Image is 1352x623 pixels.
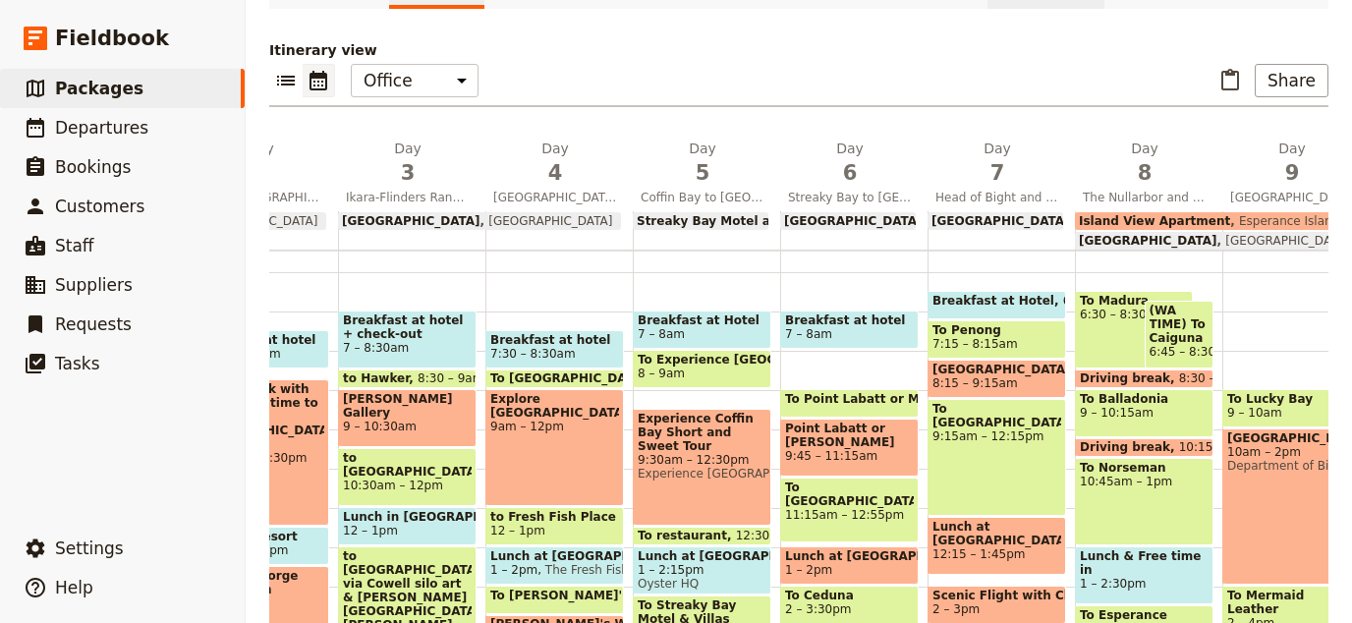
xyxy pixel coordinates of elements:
span: to Fresh Fish Place [490,510,619,524]
span: Tasks [55,354,100,373]
div: Experience Coffin Bay Short and Sweet Tour9:30am – 12:30pmExperience [GEOGRAPHIC_DATA] [633,409,771,526]
button: Share [1255,64,1328,97]
div: Lunch at [GEOGRAPHIC_DATA]1 – 2pm [780,546,919,585]
span: 8:15 – 9:15am [932,376,1018,390]
span: 7 [935,158,1059,188]
div: Streaky Bay Motel and Villas [633,212,768,230]
span: Streaky Bay Motel and Villas [637,214,827,228]
span: To Experience [GEOGRAPHIC_DATA] [638,353,766,367]
div: Point Labatt or [PERSON_NAME] Haystacks9:45 – 11:15am [780,419,919,477]
span: 8 [1083,158,1207,188]
button: Calendar view [303,64,335,97]
span: Lunch at [GEOGRAPHIC_DATA] [785,549,914,563]
div: To [GEOGRAPHIC_DATA]11:15am – 12:55pm [780,478,919,542]
div: (WA TIME) To Caiguna6:45 – 8:30am [1145,301,1214,368]
div: Breakfast at hotel7:30 – 8:30am [485,330,624,368]
span: 10:15 – 10:45am [1179,440,1279,454]
span: to Hawker [343,371,418,385]
span: Staff [55,236,94,255]
span: Fieldbook [55,24,169,53]
span: 8:30 – 9am [1179,371,1245,385]
div: to Hawker8:30 – 9am [338,369,477,388]
span: Breakfast at Hotel [932,294,1063,308]
span: Scenic Flight with Chinta [932,589,1061,602]
span: Customers [55,197,144,216]
div: To [PERSON_NAME]'s Way [485,586,624,614]
span: [GEOGRAPHIC_DATA] [784,214,923,228]
span: Help [55,578,93,597]
p: Itinerary view [269,40,1328,60]
span: 12 – 1pm [490,524,545,538]
h2: Day [641,139,764,188]
span: Lunch at [GEOGRAPHIC_DATA] [638,549,766,563]
div: Explore [GEOGRAPHIC_DATA]9am – 12pm [485,389,624,506]
button: Day6Streaky Bay to [GEOGRAPHIC_DATA] [780,139,928,211]
div: To [GEOGRAPHIC_DATA]9:15am – 12:15pm [928,399,1066,516]
span: 12:30 – 1pm [736,529,810,542]
span: [GEOGRAPHIC_DATA] [931,214,1070,228]
span: 12 – 1pm [343,524,398,538]
span: 9:45 – 11:15am [785,449,914,463]
h2: Day [935,139,1059,188]
span: 8 – 9am [638,367,685,380]
button: Day7Head of Bight and the Nullarbor [928,139,1075,211]
span: To [PERSON_NAME]'s Way [490,589,669,602]
span: Coffin Bay to [GEOGRAPHIC_DATA] [633,190,772,205]
span: To [GEOGRAPHIC_DATA] [490,371,655,385]
span: [GEOGRAPHIC_DATA] [1079,234,1217,248]
span: To restaurant [638,529,736,542]
span: Settings [55,538,124,558]
span: To Point Labatt or Muphys Haysteak [785,392,1034,406]
span: 9:30am – 12:30pm [638,453,766,467]
span: [GEOGRAPHIC_DATA] [480,214,613,228]
span: 7 – 8:30am [343,341,472,355]
span: 1 – 2:30pm [1080,577,1209,591]
div: Lunch in [GEOGRAPHIC_DATA]12 – 1pm [338,507,477,545]
span: 2 – 3pm [932,602,980,616]
span: 6:30 – 8:30am [1080,308,1188,321]
div: Breakfast at Hotel6:30 – 7:15am [928,291,1066,319]
span: Suppliers [55,275,133,295]
span: 1 – 2:15pm [638,563,766,577]
span: 9:15am – 12:15pm [932,429,1061,443]
div: Breakfast at hotel + check-out7 – 8:30am [338,311,477,368]
span: To [GEOGRAPHIC_DATA] [932,402,1061,429]
span: Explore [GEOGRAPHIC_DATA] [490,392,619,420]
div: Lunch at [GEOGRAPHIC_DATA]1 – 2:15pmOyster HQ [633,546,771,595]
span: (WA TIME) To Caiguna [1150,304,1210,345]
span: Departures [55,118,148,138]
span: Lunch in [GEOGRAPHIC_DATA] [343,510,472,524]
span: 12:15 – 1:45pm [932,547,1061,561]
span: The Nullarbor and Esperance [1075,190,1214,205]
span: [GEOGRAPHIC_DATA] & Surrounds [485,190,625,205]
h2: Day [346,139,470,188]
span: Head of Bight and the Nullarbor [928,190,1067,205]
span: 1 – 2pm [785,563,832,577]
span: Breakfast at hotel [785,313,914,327]
span: 3 [346,158,470,188]
div: Lunch & Free time in [GEOGRAPHIC_DATA]1 – 2:30pm [1075,546,1213,604]
span: 7:15 – 8:15am [932,337,1018,351]
h2: Day [788,139,912,188]
div: To Balladonia9 – 10:15am [1075,389,1213,437]
span: 2 – 3:30pm [785,602,914,616]
span: Point Labatt or [PERSON_NAME] Haystacks [785,422,914,449]
span: Driving break [1080,371,1179,385]
span: Breakfast at Hotel [638,313,766,327]
span: To Penong [932,323,1061,337]
span: 1 – 2pm [490,563,537,577]
span: Island View Apartment [1079,214,1230,228]
span: Oyster HQ [638,577,766,591]
span: Experience Coffin Bay Short and Sweet Tour [638,412,766,453]
div: To [GEOGRAPHIC_DATA] [485,369,624,388]
button: Day8The Nullarbor and Esperance [1075,139,1222,211]
span: 8:30 – 9am [418,371,483,385]
div: [GEOGRAPHIC_DATA] [928,212,1063,230]
button: List view [269,64,303,97]
button: Day5Coffin Bay to [GEOGRAPHIC_DATA] [633,139,780,211]
span: [GEOGRAPHIC_DATA] [342,214,480,228]
span: Packages [55,79,143,98]
span: 7:30 – 8:30am [490,347,576,361]
span: 9 – 10:15am [1080,406,1209,420]
span: [GEOGRAPHIC_DATA] [932,363,1061,376]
